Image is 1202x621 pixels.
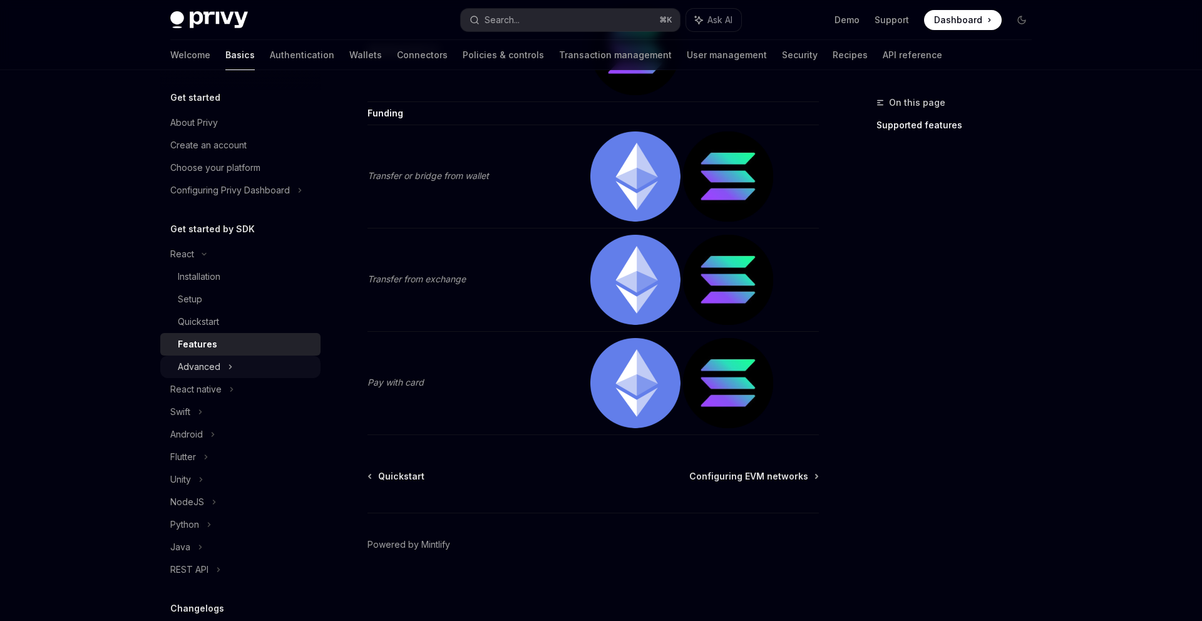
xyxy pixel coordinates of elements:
[160,333,321,356] a: Features
[367,274,466,284] em: Transfer from exchange
[883,40,942,70] a: API reference
[689,470,818,483] a: Configuring EVM networks
[876,115,1042,135] a: Supported features
[378,470,424,483] span: Quickstart
[170,247,194,262] div: React
[225,40,255,70] a: Basics
[160,134,321,157] a: Create an account
[683,235,773,325] img: solana.png
[170,40,210,70] a: Welcome
[590,235,681,325] img: ethereum.png
[461,9,680,31] button: Search...⌘K
[683,131,773,222] img: solana.png
[160,111,321,134] a: About Privy
[485,13,520,28] div: Search...
[170,382,222,397] div: React native
[170,404,190,419] div: Swift
[367,108,403,118] strong: Funding
[170,601,224,616] h5: Changelogs
[397,40,448,70] a: Connectors
[170,562,208,577] div: REST API
[170,115,218,130] div: About Privy
[934,14,982,26] span: Dashboard
[160,265,321,288] a: Installation
[875,14,909,26] a: Support
[170,427,203,442] div: Android
[367,538,450,551] a: Powered by Mintlify
[590,338,681,428] img: ethereum.png
[835,14,860,26] a: Demo
[170,495,204,510] div: NodeJS
[170,160,260,175] div: Choose your platform
[349,40,382,70] a: Wallets
[369,470,424,483] a: Quickstart
[270,40,334,70] a: Authentication
[170,540,190,555] div: Java
[178,337,217,352] div: Features
[178,359,220,374] div: Advanced
[178,269,220,284] div: Installation
[178,314,219,329] div: Quickstart
[170,183,290,198] div: Configuring Privy Dashboard
[170,472,191,487] div: Unity
[707,14,732,26] span: Ask AI
[170,90,220,105] h5: Get started
[924,10,1002,30] a: Dashboard
[367,377,424,387] em: Pay with card
[170,517,199,532] div: Python
[170,449,196,464] div: Flutter
[687,40,767,70] a: User management
[160,310,321,333] a: Quickstart
[689,470,808,483] span: Configuring EVM networks
[160,157,321,179] a: Choose your platform
[889,95,945,110] span: On this page
[559,40,672,70] a: Transaction management
[683,338,773,428] img: solana.png
[367,170,489,181] em: Transfer or bridge from wallet
[782,40,818,70] a: Security
[170,222,255,237] h5: Get started by SDK
[590,131,681,222] img: ethereum.png
[170,11,248,29] img: dark logo
[160,288,321,310] a: Setup
[659,15,672,25] span: ⌘ K
[463,40,544,70] a: Policies & controls
[170,138,247,153] div: Create an account
[833,40,868,70] a: Recipes
[178,292,202,307] div: Setup
[1012,10,1032,30] button: Toggle dark mode
[686,9,741,31] button: Ask AI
